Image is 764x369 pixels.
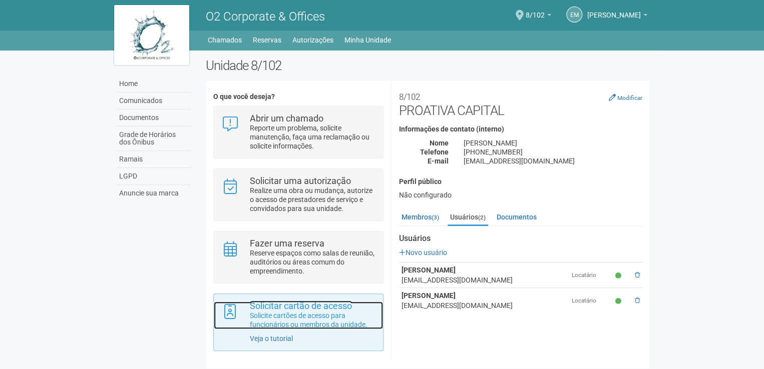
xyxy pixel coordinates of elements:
[117,92,191,109] a: Comunicados
[399,190,642,199] div: Não configurado
[430,139,449,147] strong: Nome
[208,33,242,47] a: Chamados
[399,92,420,102] small: 8/102
[221,239,375,275] a: Fazer uma reserva Reserve espaços como salas de reunião, auditórios ou áreas comum do empreendime...
[206,58,650,73] h2: Unidade 8/102
[344,33,391,47] a: Minha Unidade
[250,238,324,248] strong: Fazer uma reserva
[615,297,623,305] small: Ativo
[569,288,612,313] td: Locatário
[428,157,449,165] strong: E-mail
[402,266,456,274] strong: [PERSON_NAME]
[402,291,456,299] strong: [PERSON_NAME]
[399,234,642,243] strong: Usuários
[117,126,191,151] a: Grade de Horários dos Ônibus
[250,300,352,311] strong: Solicitar cartão de acesso
[250,186,375,213] p: Realize uma obra ou mudança, autorize o acesso de prestadores de serviço e convidados para sua un...
[114,5,189,65] img: logo.jpg
[117,75,191,92] a: Home
[566,6,582,22] a: EM
[117,109,191,126] a: Documentos
[399,88,642,118] h2: PROATIVA CAPITAL
[250,248,375,275] p: Reserve espaços como salas de reunião, auditórios ou áreas comum do empreendimento.
[250,175,351,186] strong: Solicitar uma autorização
[456,156,650,165] div: [EMAIL_ADDRESS][DOMAIN_NAME]
[402,300,567,310] div: [EMAIL_ADDRESS][DOMAIN_NAME]
[587,12,647,20] a: [PERSON_NAME]
[494,209,539,224] a: Documentos
[117,185,191,201] a: Anuncie sua marca
[221,176,375,213] a: Solicitar uma autorização Realize uma obra ou mudança, autorize o acesso de prestadores de serviç...
[399,248,447,256] a: Novo usuário
[569,262,612,288] td: Locatário
[399,209,442,224] a: Membros(3)
[117,151,191,168] a: Ramais
[402,275,567,285] div: [EMAIL_ADDRESS][DOMAIN_NAME]
[448,209,488,226] a: Usuários(2)
[432,214,439,221] small: (3)
[221,114,375,150] a: Abrir um chamado Reporte um problema, solicite manutenção, faça uma reclamação ou solicite inform...
[617,94,642,101] small: Modificar
[399,125,642,133] h4: Informações de contato (interno)
[456,147,650,156] div: [PHONE_NUMBER]
[478,214,486,221] small: (2)
[250,123,375,150] p: Reporte um problema, solicite manutenção, faça uma reclamação ou solicite informações.
[221,301,375,329] a: Solicitar cartão de acesso Solicite cartões de acesso para funcionários ou membros da unidade.
[456,138,650,147] div: [PERSON_NAME]
[587,1,641,19] span: Ellen Medeiros
[615,271,623,280] small: Ativo
[609,93,642,101] a: Modificar
[250,311,375,329] p: Solicite cartões de acesso para funcionários ou membros da unidade.
[526,12,551,20] a: 8/102
[213,93,383,100] h4: O que você deseja?
[206,9,325,23] span: O2 Corporate & Offices
[250,113,323,123] strong: Abrir um chamado
[420,148,449,156] strong: Telefone
[250,334,293,342] a: Veja o tutorial
[526,1,545,19] span: 8/102
[292,33,333,47] a: Autorizações
[399,178,642,185] h4: Perfil público
[117,168,191,185] a: LGPD
[253,33,281,47] a: Reservas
